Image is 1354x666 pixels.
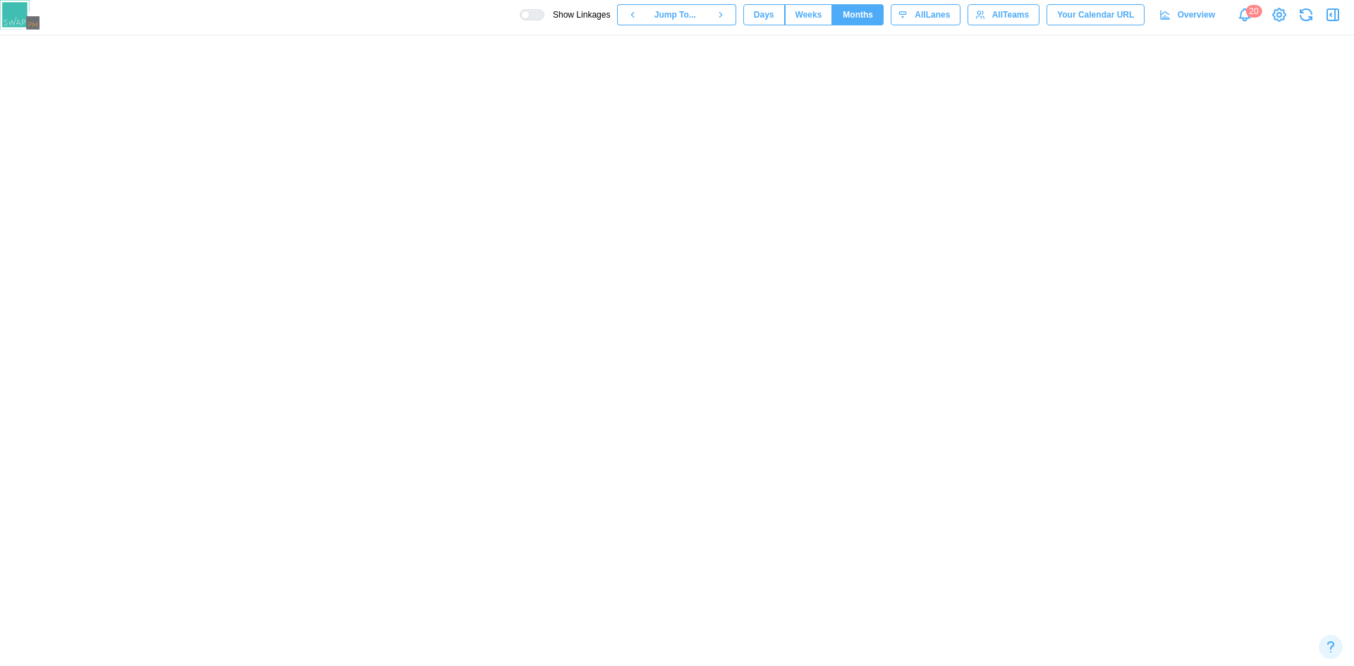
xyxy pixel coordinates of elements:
[992,5,1029,25] span: All Teams
[1269,5,1289,25] a: View Project
[1152,4,1226,25] a: Overview
[743,4,785,25] button: Days
[1323,5,1343,25] button: Open Drawer
[968,4,1039,25] button: AllTeams
[891,4,960,25] button: AllLanes
[1233,3,1257,27] a: Notifications
[647,4,705,25] button: Jump To...
[832,4,884,25] button: Months
[1047,4,1145,25] button: Your Calendar URL
[1178,5,1215,25] span: Overview
[785,4,833,25] button: Weeks
[843,5,873,25] span: Months
[544,9,610,20] span: Show Linkages
[795,5,822,25] span: Weeks
[754,5,774,25] span: Days
[915,5,950,25] span: All Lanes
[1245,5,1262,18] div: 20
[1296,5,1316,25] button: Refresh Grid
[1057,5,1134,25] span: Your Calendar URL
[654,5,696,25] span: Jump To...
